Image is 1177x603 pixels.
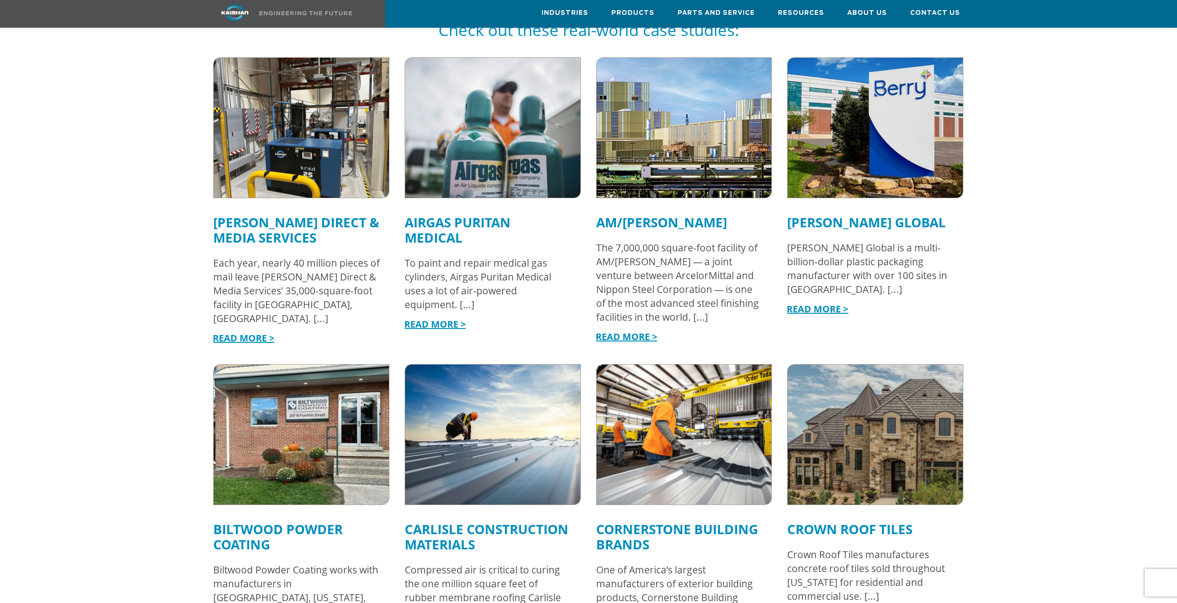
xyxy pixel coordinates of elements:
a: READ MORE > [404,318,466,330]
img: am ns calvert steel skyline [597,58,772,198]
img: roofer [405,365,580,505]
div: Crown Roof Tiles manufactures concrete roof tiles sold throughout [US_STATE] for residential and ... [787,548,954,603]
div: [PERSON_NAME] Global is a multi-billion-dollar plastic packaging manufacturer with over 100 sites... [787,241,954,296]
a: READ MORE > [213,332,274,344]
img: Untitled-design-84.png [597,365,772,505]
h5: Check out these real-world case studies: [206,21,972,39]
div: Each year, nearly 40 million pieces of mail leave [PERSON_NAME] Direct & Media Services’ 35,000-s... [213,256,380,325]
a: Airgas Puritan Medical [405,213,511,246]
a: [PERSON_NAME] Direct & Media Services [213,213,379,246]
span: Resources [778,8,824,18]
a: Parts and Service [678,0,755,25]
img: Engineering the future [259,11,352,15]
a: Contact Us [910,0,960,25]
span: Industries [542,8,588,18]
a: [PERSON_NAME] Global [787,213,946,231]
a: Biltwood Powder Coating [213,520,343,553]
a: Resources [778,0,824,25]
img: crown roof tiles [788,365,963,505]
img: airgas puritan medial [405,58,580,198]
a: AM/[PERSON_NAME] [596,213,727,231]
span: Products [611,8,654,18]
a: About Us [847,0,887,25]
img: biltwood [214,365,389,505]
img: kaishan logo [200,5,270,21]
a: Products [611,0,654,25]
div: The 7,000,000 square-foot facility of AM/[PERSON_NAME] — a joint venture between ArcelorMittal an... [596,241,763,324]
img: berry global [788,58,963,198]
img: Untitled-design-88.png [214,58,389,198]
a: Crown Roof Tiles [787,520,912,538]
span: Parts and Service [678,8,755,18]
a: Cornerstone Building Brands [596,520,758,553]
a: Industries [542,0,588,25]
span: About Us [847,8,887,18]
span: Contact Us [910,8,960,18]
div: To paint and repair medical gas cylinders, Airgas Puritan Medical uses a lot of air-powered equip... [405,256,572,311]
a: READ MORE > [787,303,848,315]
a: READ MORE > [596,330,657,343]
a: Carlisle Construction Materials [405,520,568,553]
